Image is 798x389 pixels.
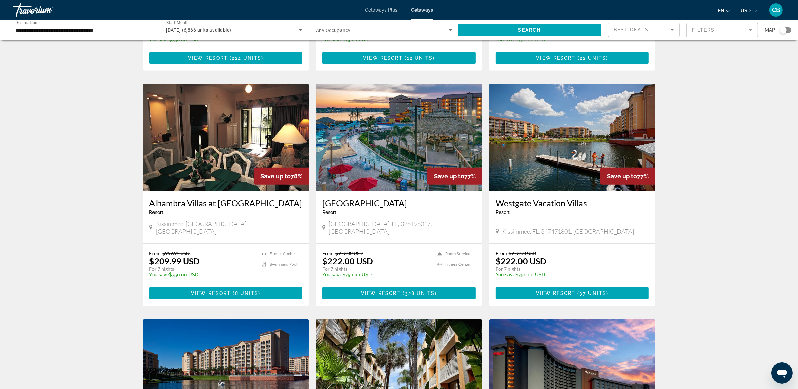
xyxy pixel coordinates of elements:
[411,7,433,13] a: Getaways
[166,27,231,33] span: [DATE] (6,866 units available)
[580,55,606,61] span: 22 units
[718,6,731,15] button: Change language
[149,198,303,208] a: Alhambra Villas at [GEOGRAPHIC_DATA]
[496,210,510,215] span: Resort
[496,287,649,299] button: View Resort(37 units)
[434,173,464,180] span: Save up to
[322,198,476,208] a: [GEOGRAPHIC_DATA]
[536,290,575,296] span: View Resort
[361,290,401,296] span: View Resort
[686,23,758,38] button: Filter
[149,210,164,215] span: Resort
[772,7,780,13] span: CB
[614,26,674,34] mat-select: Sort by
[718,8,724,13] span: en
[576,55,608,61] span: ( )
[427,168,482,185] div: 77%
[607,173,637,180] span: Save up to
[254,168,309,185] div: 78%
[322,52,476,64] button: View Resort(12 units)
[322,272,342,277] span: You save
[518,27,541,33] span: Search
[149,272,169,277] span: You save
[149,266,255,272] p: For 7 nights
[496,256,546,266] p: $222.00 USD
[363,55,403,61] span: View Resort
[322,210,336,215] span: Resort
[228,55,263,61] span: ( )
[166,21,189,25] span: Start Month
[496,266,642,272] p: For 7 nights
[149,250,161,256] span: From
[235,290,259,296] span: 8 units
[149,287,303,299] button: View Resort(8 units)
[445,262,471,267] span: Fitness Center
[329,220,476,235] span: [GEOGRAPHIC_DATA], FL, 328198017, [GEOGRAPHIC_DATA]
[496,272,515,277] span: You save
[502,228,634,235] span: Kissimmee, FL, 347471801, [GEOGRAPHIC_DATA]
[403,55,435,61] span: ( )
[232,55,261,61] span: 224 units
[322,287,476,299] button: View Resort(328 units)
[316,84,482,191] img: ii_rys1.jpg
[163,250,190,256] span: $959.99 USD
[365,7,397,13] a: Getaways Plus
[149,52,303,64] button: View Resort(224 units)
[407,55,433,61] span: 12 units
[496,250,507,256] span: From
[614,27,649,33] span: Best Deals
[13,1,80,19] a: Travorium
[496,198,649,208] a: Westgate Vacation Villas
[401,290,437,296] span: ( )
[260,173,291,180] span: Save up to
[322,250,334,256] span: From
[270,262,297,267] span: Swimming Pool
[496,52,649,64] button: View Resort(22 units)
[445,252,470,256] span: Room Service
[156,220,302,235] span: Kissimmee, [GEOGRAPHIC_DATA], [GEOGRAPHIC_DATA]
[188,55,228,61] span: View Resort
[149,272,255,277] p: $750.00 USD
[143,84,309,191] img: 4036I01X.jpg
[149,256,200,266] p: $209.99 USD
[270,252,295,256] span: Fitness Center
[322,266,431,272] p: For 7 nights
[322,272,431,277] p: $750.00 USD
[741,8,751,13] span: USD
[496,272,642,277] p: $750.00 USD
[191,290,231,296] span: View Resort
[765,25,775,35] span: Map
[771,362,793,384] iframe: Button to launch messaging window
[741,6,757,15] button: Change currency
[322,256,373,266] p: $222.00 USD
[405,290,435,296] span: 328 units
[489,84,656,191] img: ii_wgv1.jpg
[600,168,655,185] div: 77%
[15,20,37,25] span: Destination
[316,28,351,33] span: Any Occupancy
[575,290,608,296] span: ( )
[335,250,363,256] span: $972.00 USD
[767,3,785,17] button: User Menu
[509,250,536,256] span: $972.00 USD
[231,290,260,296] span: ( )
[458,24,602,36] button: Search
[536,55,576,61] span: View Resort
[579,290,606,296] span: 37 units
